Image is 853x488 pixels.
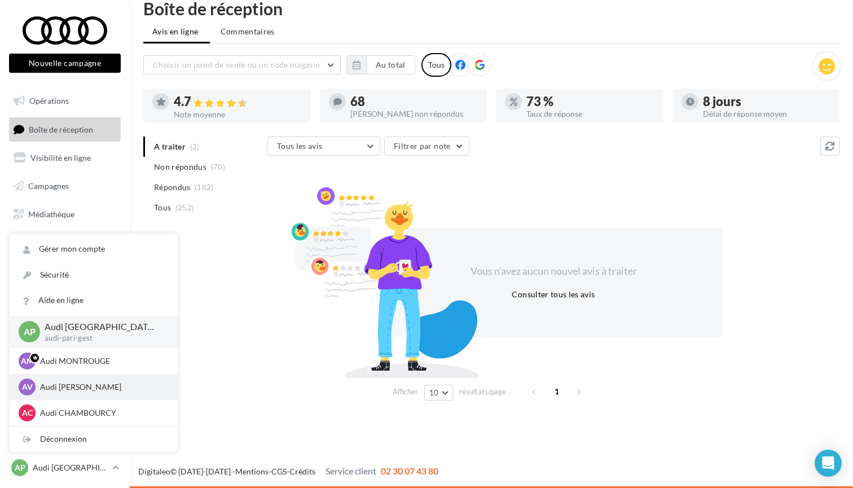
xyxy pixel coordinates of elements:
a: Digitaleo [138,467,170,476]
a: Aide en ligne [10,288,178,313]
span: Médiathèque [28,209,74,218]
div: 8 jours [703,95,831,108]
span: Campagnes [28,181,69,191]
span: résultats/page [459,386,506,397]
button: Choisir un point de vente ou un code magasin [143,55,341,74]
a: Opérations [7,89,123,113]
p: Audi [GEOGRAPHIC_DATA] 15 [45,320,160,333]
p: Audi CHAMBOURCY [40,407,164,419]
button: Au total [347,55,415,74]
div: Open Intercom Messenger [815,450,842,477]
span: AC [22,407,33,419]
a: Sécurité [10,262,178,288]
span: Afficher [393,386,418,397]
div: Vous n'avez aucun nouvel avis à traiter [456,264,650,279]
div: 4.7 [174,95,302,108]
p: audi-pari-gest [45,333,160,344]
span: Commentaires [221,26,275,37]
button: Consulter tous les avis [507,288,599,301]
span: Opérations [29,96,69,105]
div: Délai de réponse moyen [703,110,831,118]
span: 1 [548,383,566,401]
span: (70) [211,162,225,172]
div: Note moyenne [174,111,302,118]
a: Mentions [235,467,269,476]
span: AP [15,462,25,473]
button: Au total [366,55,415,74]
span: AV [22,381,33,393]
span: Tous [154,202,171,213]
div: Tous [421,53,451,77]
a: AP Audi [GEOGRAPHIC_DATA] 15 [9,457,121,478]
a: Boîte de réception [7,117,123,142]
a: PLV et print personnalisable [7,230,123,263]
span: 10 [429,388,439,397]
p: Audi [PERSON_NAME] [40,381,164,393]
span: Service client [326,465,376,476]
span: Non répondus [154,161,206,173]
button: 10 [424,385,453,401]
a: CGS [271,467,287,476]
button: Filtrer par note [384,137,469,156]
button: Tous les avis [267,137,380,156]
span: AM [21,355,34,367]
span: Tous les avis [277,141,323,151]
a: Campagnes [7,174,123,198]
span: Choisir un point de vente ou un code magasin [153,60,320,69]
span: Boîte de réception [29,124,93,134]
div: Déconnexion [10,427,178,452]
span: (182) [195,183,214,192]
span: © [DATE]-[DATE] - - - [138,467,438,476]
a: Médiathèque [7,203,123,226]
div: 68 [350,95,478,108]
div: Taux de réponse [526,110,654,118]
span: 02 30 07 43 80 [381,465,438,476]
div: 73 % [526,95,654,108]
a: Gérer mon compte [10,236,178,262]
div: [PERSON_NAME] non répondus [350,110,478,118]
p: Audi [GEOGRAPHIC_DATA] 15 [33,462,108,473]
a: Crédits [289,467,315,476]
button: Nouvelle campagne [9,54,121,73]
p: Audi MONTROUGE [40,355,164,367]
a: Visibilité en ligne [7,146,123,170]
span: AP [24,326,36,338]
span: (252) [175,203,195,212]
span: Visibilité en ligne [30,153,91,162]
span: Répondus [154,182,191,193]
